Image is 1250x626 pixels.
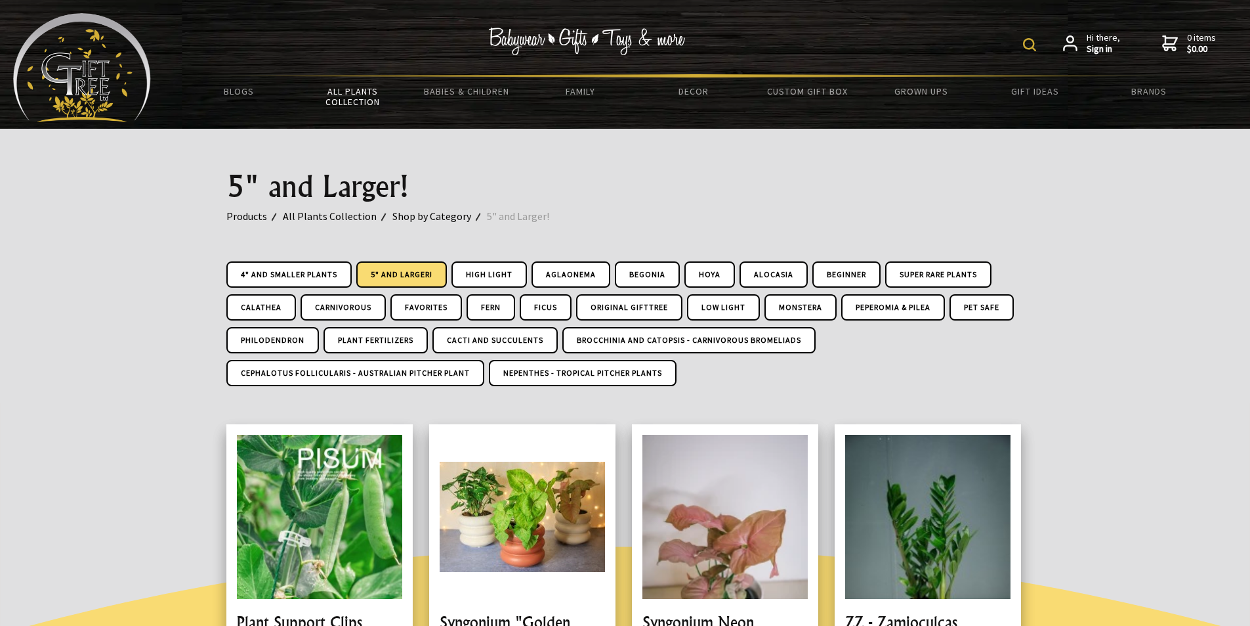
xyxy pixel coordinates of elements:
[1092,78,1205,105] a: Brands
[409,78,523,105] a: Babies & Children
[1023,38,1036,51] img: product search
[520,294,572,321] a: Ficus
[684,261,735,288] a: Hoya
[576,294,682,321] a: Original GiftTree
[296,78,409,116] a: All Plants Collection
[740,261,808,288] a: Alocasia
[13,13,151,122] img: Babyware - Gifts - Toys and more...
[885,261,991,288] a: Super Rare Plants
[390,294,462,321] a: Favorites
[467,294,515,321] a: Fern
[1187,43,1216,55] strong: $0.00
[226,208,283,225] a: Products
[392,208,487,225] a: Shop by Category
[1087,32,1120,55] span: Hi there,
[323,327,428,353] a: Plant Fertilizers
[301,294,386,321] a: Carnivorous
[615,261,680,288] a: Begonia
[687,294,760,321] a: Low Light
[226,327,319,353] a: Philodendron
[751,78,864,105] a: Custom Gift Box
[283,208,392,225] a: All Plants Collection
[226,171,1024,202] h1: 5" and Larger!
[523,78,636,105] a: Family
[841,294,945,321] a: Peperomia & Pilea
[978,78,1092,105] a: Gift Ideas
[812,261,881,288] a: Beginner
[226,261,352,288] a: 4" and Smaller Plants
[356,261,447,288] a: 5" and Larger!
[226,294,296,321] a: Calathea
[1087,43,1120,55] strong: Sign in
[226,360,484,386] a: Cephalotus Follicularis - Australian Pitcher Plant
[531,261,610,288] a: Aglaonema
[432,327,558,353] a: Cacti and Succulents
[1162,32,1216,55] a: 0 items$0.00
[949,294,1014,321] a: Pet Safe
[864,78,978,105] a: Grown Ups
[489,28,686,55] img: Babywear - Gifts - Toys & more
[487,208,565,225] a: 5" and Larger!
[451,261,527,288] a: High Light
[489,360,677,386] a: Nepenthes - Tropical Pitcher Plants
[1063,32,1120,55] a: Hi there,Sign in
[764,294,837,321] a: Monstera
[562,327,816,353] a: Brocchinia And Catopsis - Carnivorous Bromeliads
[637,78,751,105] a: Decor
[182,78,296,105] a: BLOGS
[1187,32,1216,55] span: 0 items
